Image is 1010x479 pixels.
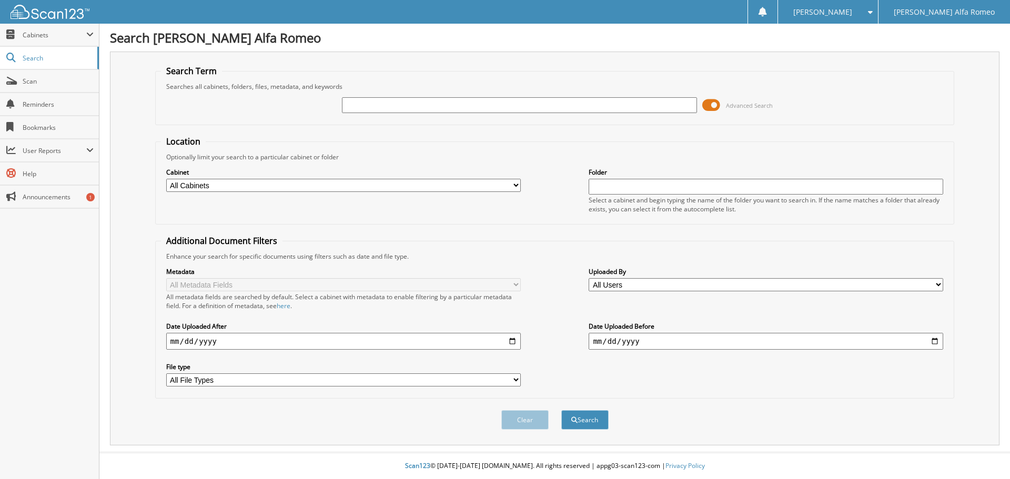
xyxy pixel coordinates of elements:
input: end [589,333,943,350]
button: Clear [501,410,549,430]
div: Optionally limit your search to a particular cabinet or folder [161,152,949,161]
img: scan123-logo-white.svg [11,5,89,19]
span: Advanced Search [726,101,773,109]
label: Date Uploaded After [166,322,521,331]
button: Search [561,410,609,430]
div: 1 [86,193,95,201]
input: start [166,333,521,350]
span: User Reports [23,146,86,155]
div: © [DATE]-[DATE] [DOMAIN_NAME]. All rights reserved | appg03-scan123-com | [99,453,1010,479]
label: File type [166,362,521,371]
div: Enhance your search for specific documents using filters such as date and file type. [161,252,949,261]
label: Folder [589,168,943,177]
h1: Search [PERSON_NAME] Alfa Romeo [110,29,999,46]
label: Cabinet [166,168,521,177]
span: [PERSON_NAME] Alfa Romeo [894,9,995,15]
label: Metadata [166,267,521,276]
div: All metadata fields are searched by default. Select a cabinet with metadata to enable filtering b... [166,292,521,310]
a: here [277,301,290,310]
label: Uploaded By [589,267,943,276]
span: Bookmarks [23,123,94,132]
legend: Additional Document Filters [161,235,282,247]
span: [PERSON_NAME] [793,9,852,15]
span: Help [23,169,94,178]
legend: Location [161,136,206,147]
div: Select a cabinet and begin typing the name of the folder you want to search in. If the name match... [589,196,943,213]
span: Scan [23,77,94,86]
div: Searches all cabinets, folders, files, metadata, and keywords [161,82,949,91]
span: Cabinets [23,30,86,39]
span: Announcements [23,192,94,201]
a: Privacy Policy [665,461,705,470]
legend: Search Term [161,65,222,77]
span: Scan123 [405,461,430,470]
label: Date Uploaded Before [589,322,943,331]
span: Reminders [23,100,94,109]
span: Search [23,54,92,63]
